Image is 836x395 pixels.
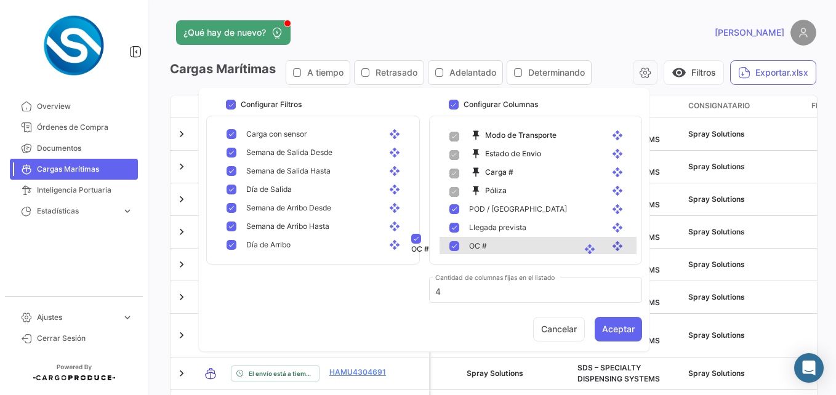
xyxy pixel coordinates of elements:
[470,185,485,196] mat-icon: push_pin
[307,66,344,79] span: A tiempo
[175,291,188,303] a: Expand/Collapse Row
[507,61,591,84] button: Determinando
[175,161,188,173] a: Expand/Collapse Row
[175,128,188,140] a: Expand/Collapse Row
[176,20,291,45] button: ¿Qué hay de nuevo?
[612,222,627,233] mat-icon: open_with
[533,317,585,341] button: Cancelar
[389,221,404,232] mat-icon: open_with
[175,258,188,271] a: Expand/Collapse Row
[449,66,496,79] span: Adelantado
[37,164,133,175] span: Cargas Marítimas
[688,260,745,269] span: Spray Solutions
[175,329,188,341] a: Expand/Collapse Row
[246,239,291,250] span: Día de Arribo
[730,60,816,85] button: Exportar.xlsx
[355,61,424,84] button: Retrasado
[37,101,133,112] span: Overview
[10,159,138,180] a: Cargas Marítimas
[688,129,745,138] span: Spray Solutions
[467,369,523,378] span: Spray Solutions
[175,226,188,238] a: Expand/Collapse Row
[37,143,133,154] span: Documentos
[612,204,627,215] mat-icon: open_with
[528,66,585,79] span: Determinando
[37,185,133,196] span: Inteligencia Portuaria
[175,193,188,205] a: Expand/Collapse Row
[688,292,745,301] span: Spray Solutions
[389,202,404,213] mat-icon: open_with
[612,130,627,141] mat-icon: open_with
[470,148,485,159] mat-icon: push_pin
[246,202,331,213] span: Semana de Arribo Desde
[794,353,824,383] div: Abrir Intercom Messenger
[170,60,595,85] h3: Cargas Marítimas
[470,185,507,196] span: Póliza
[122,205,133,217] span: expand_more
[428,61,502,84] button: Adelantado
[688,369,745,378] span: Spray Solutions
[175,367,188,380] a: Expand/Collapse Row
[43,15,105,76] img: Logo+spray-solutions.png
[790,20,816,46] img: placeholder-user.png
[246,221,329,232] span: Semana de Arribo Hasta
[715,26,784,39] span: [PERSON_NAME]
[246,129,307,140] span: Carga con sensor
[612,167,627,178] mat-icon: open_with
[389,129,404,140] mat-icon: open_with
[389,184,404,195] mat-icon: open_with
[469,204,567,215] span: POD / [GEOGRAPHIC_DATA]
[249,369,314,378] span: El envío está a tiempo.
[469,222,526,233] span: Llegada prevista
[470,148,541,159] span: Estado de Envio
[183,26,266,39] span: ¿Qué hay de nuevo?
[195,102,226,111] datatable-header-cell: Modo de Transporte
[683,95,806,118] datatable-header-cell: Consignatario
[470,130,485,141] mat-icon: push_pin
[577,363,660,383] span: SDS – SPECIALTY DISPENSING SYSTEMS
[688,227,745,236] span: Spray Solutions
[389,166,404,177] mat-icon: open_with
[122,312,133,323] span: expand_more
[688,162,745,171] span: Spray Solutions
[10,138,138,159] a: Documentos
[246,147,332,158] span: Semana de Salida Desde
[464,99,538,110] h3: Configurar Columnas
[246,166,331,177] span: Semana de Salida Hasta
[37,122,133,133] span: Órdenes de Compra
[389,239,404,250] mat-icon: open_with
[688,194,745,204] span: Spray Solutions
[37,333,133,344] span: Cerrar Sesión
[329,367,393,378] a: HAMU4304691
[37,205,117,217] span: Estadísticas
[376,66,417,79] span: Retrasado
[241,99,302,110] h3: Configurar Filtros
[246,184,292,195] span: Día de Salida
[688,330,745,340] span: Spray Solutions
[286,61,350,84] button: A tiempo
[672,65,686,80] span: visibility
[664,60,724,85] button: visibilityFiltros
[612,148,627,159] mat-icon: open_with
[10,117,138,138] a: Órdenes de Compra
[389,147,404,158] mat-icon: open_with
[10,180,138,201] a: Inteligencia Portuaria
[470,167,513,178] span: Carga #
[688,100,750,111] span: Consignatario
[470,167,485,178] mat-icon: push_pin
[612,185,627,196] mat-icon: open_with
[10,96,138,117] a: Overview
[595,317,642,341] button: Aceptar
[470,130,557,141] span: Modo de Transporte
[37,312,117,323] span: Ajustes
